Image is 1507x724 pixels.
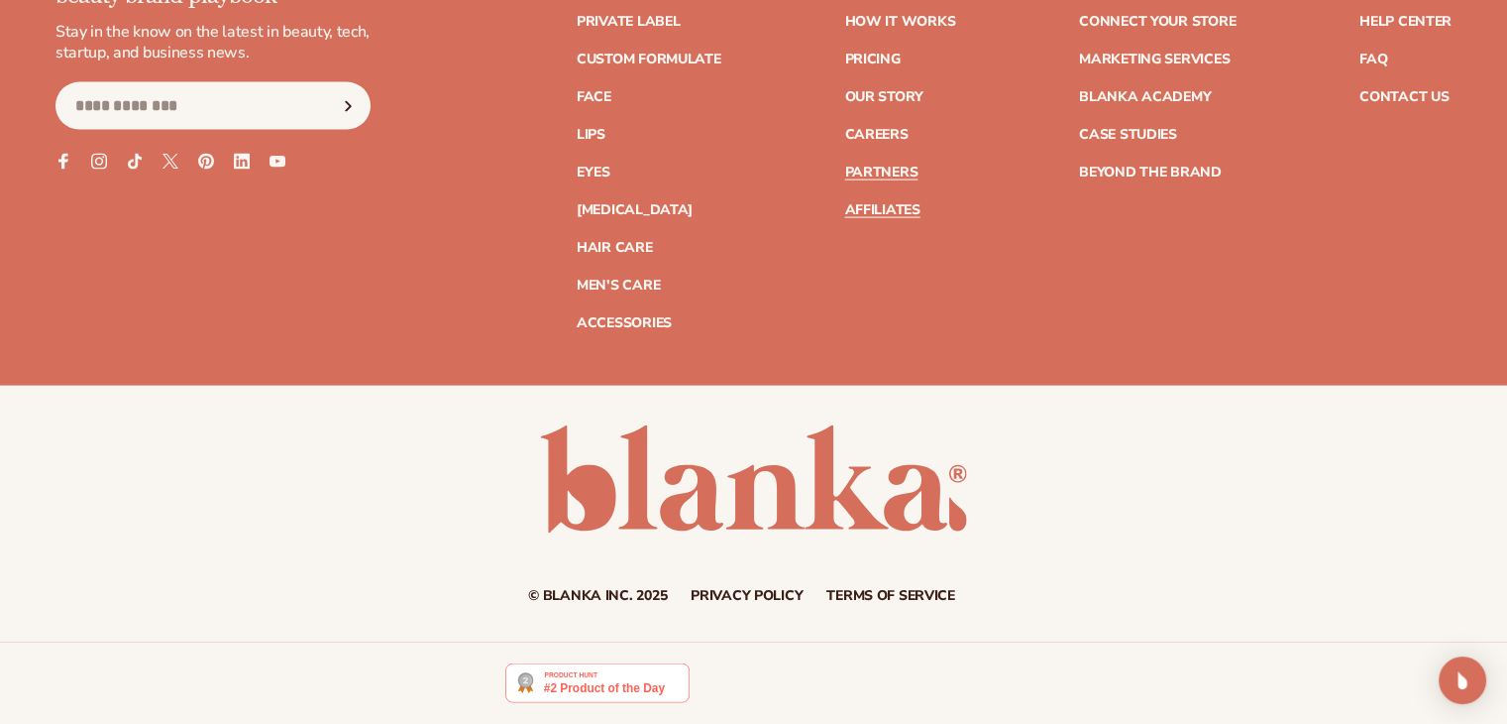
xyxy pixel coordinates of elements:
a: How It Works [844,15,955,29]
a: Connect your store [1079,15,1236,29]
p: Stay in the know on the latest in beauty, tech, startup, and business news. [55,22,371,63]
a: Help Center [1359,15,1452,29]
button: Subscribe [326,82,370,130]
a: Blanka Academy [1079,90,1211,104]
a: [MEDICAL_DATA] [577,203,693,217]
a: FAQ [1359,53,1387,66]
a: Accessories [577,316,672,330]
iframe: Customer reviews powered by Trustpilot [704,663,1002,714]
a: Beyond the brand [1079,166,1222,180]
small: © Blanka Inc. 2025 [528,586,667,605]
a: Lips [577,128,605,142]
a: Pricing [844,53,900,66]
a: Terms of service [826,589,955,603]
a: Our Story [844,90,922,104]
a: Hair Care [577,241,652,255]
a: Case Studies [1079,128,1177,142]
a: Private label [577,15,680,29]
a: Custom formulate [577,53,721,66]
a: Partners [844,166,917,180]
img: Blanka - Start a beauty or cosmetic line in under 5 minutes | Product Hunt [505,664,689,703]
a: Face [577,90,611,104]
a: Men's Care [577,279,660,293]
a: Contact Us [1359,90,1449,104]
a: Marketing services [1079,53,1230,66]
a: Affiliates [844,203,919,217]
div: Open Intercom Messenger [1439,657,1486,704]
a: Careers [844,128,908,142]
a: Eyes [577,166,610,180]
a: Privacy policy [691,589,803,603]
